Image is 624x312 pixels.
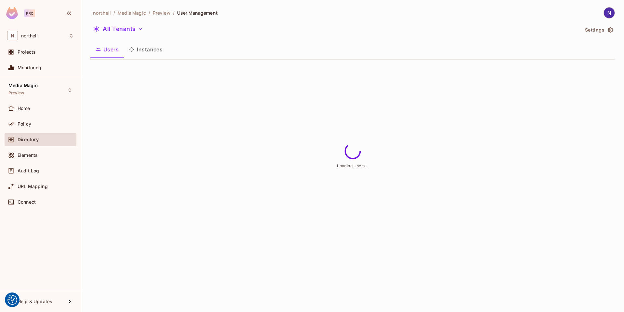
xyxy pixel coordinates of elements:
span: N [7,31,18,40]
button: All Tenants [90,24,146,34]
span: Home [18,106,30,111]
span: the active environment [153,10,170,16]
span: Workspace: northell [21,33,38,38]
span: URL Mapping [18,184,48,189]
span: the active workspace [93,10,111,16]
span: Preview [8,90,24,96]
li: / [149,10,150,16]
span: Projects [18,49,36,55]
li: / [173,10,175,16]
span: Audit Log [18,168,39,173]
span: Monitoring [18,65,42,70]
button: Instances [124,41,168,58]
button: Settings [582,25,615,35]
span: Loading Users... [337,163,368,168]
li: / [113,10,115,16]
span: Help & Updates [18,299,52,304]
span: Connect [18,199,36,205]
button: Users [90,41,124,58]
img: SReyMgAAAABJRU5ErkJggg== [6,7,18,19]
img: Revisit consent button [7,295,17,305]
span: Directory [18,137,39,142]
span: User Management [177,10,218,16]
span: Policy [18,121,31,127]
span: Media Magic [8,83,38,88]
span: the active project [118,10,146,16]
img: Nigel Charlton [604,7,615,18]
div: Pro [24,9,35,17]
button: Consent Preferences [7,295,17,305]
span: Elements [18,153,38,158]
